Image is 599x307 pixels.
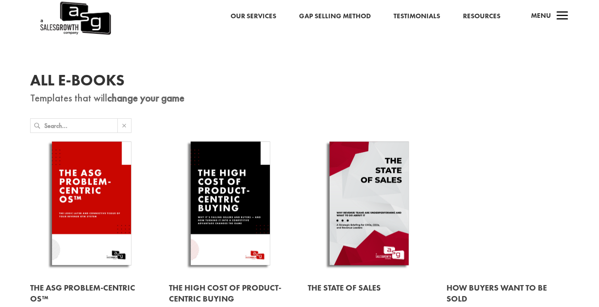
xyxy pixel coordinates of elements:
[30,73,569,93] h1: All E-Books
[531,11,551,20] span: Menu
[553,7,572,26] span: a
[107,91,184,105] strong: change your game
[44,119,117,132] input: Search...
[394,11,440,22] a: Testimonials
[30,93,569,104] p: Templates that will
[463,11,500,22] a: Resources
[299,11,371,22] a: Gap Selling Method
[231,11,276,22] a: Our Services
